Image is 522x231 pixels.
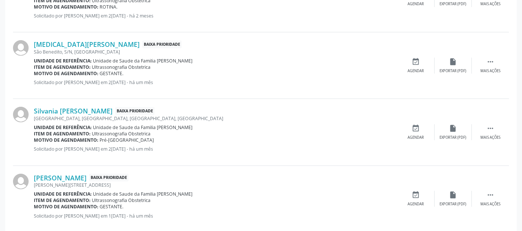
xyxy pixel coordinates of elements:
[34,203,98,210] b: Motivo de agendamento:
[34,213,398,219] p: Solicitado por [PERSON_NAME] em 1[DATE] - há um mês
[34,191,92,197] b: Unidade de referência:
[408,1,424,7] div: Agendar
[115,107,155,115] span: Baixa Prioridade
[480,202,500,207] div: Mais ações
[13,174,29,189] img: img
[100,70,124,77] span: GESTANTE.
[34,70,98,77] b: Motivo de agendamento:
[34,79,398,86] p: Solicitado por [PERSON_NAME] em 2[DATE] - há um mês
[408,202,424,207] div: Agendar
[34,137,98,143] b: Motivo de agendamento:
[34,40,140,48] a: [MEDICAL_DATA][PERSON_NAME]
[480,1,500,7] div: Mais ações
[93,58,193,64] span: Unidade de Saude da Familia [PERSON_NAME]
[93,124,193,131] span: Unidade de Saude da Familia [PERSON_NAME]
[34,146,398,152] p: Solicitado por [PERSON_NAME] em 2[DATE] - há um mês
[34,131,91,137] b: Item de agendamento:
[412,58,420,66] i: event_available
[92,131,151,137] span: Ultrassonografia Obstetrica
[486,124,495,132] i: 
[440,1,467,7] div: Exportar (PDF)
[449,124,457,132] i: insert_drive_file
[34,4,98,10] b: Motivo de agendamento:
[34,107,113,115] a: Silvania [PERSON_NAME]
[34,124,92,131] b: Unidade de referência:
[412,124,420,132] i: event_available
[34,115,398,122] div: [GEOGRAPHIC_DATA], [GEOGRAPHIC_DATA], [GEOGRAPHIC_DATA], [GEOGRAPHIC_DATA]
[34,13,398,19] p: Solicitado por [PERSON_NAME] em 2[DATE] - há 2 meses
[449,58,457,66] i: insert_drive_file
[408,68,424,74] div: Agendar
[440,135,467,140] div: Exportar (PDF)
[486,191,495,199] i: 
[100,137,154,143] span: Pré-[GEOGRAPHIC_DATA]
[100,203,124,210] span: GESTANTE.
[34,197,91,203] b: Item de agendamento:
[92,197,151,203] span: Ultrassonografia Obstetrica
[92,64,151,70] span: Ultrassonografia Obstetrica
[100,4,118,10] span: ROTINA.
[34,49,398,55] div: São Benedito, S/N, [GEOGRAPHIC_DATA]
[34,182,398,188] div: [PERSON_NAME][STREET_ADDRESS]
[34,64,91,70] b: Item de agendamento:
[412,191,420,199] i: event_available
[142,41,182,48] span: Baixa Prioridade
[34,58,92,64] b: Unidade de referência:
[408,135,424,140] div: Agendar
[440,68,467,74] div: Exportar (PDF)
[480,68,500,74] div: Mais ações
[486,58,495,66] i: 
[89,174,129,182] span: Baixa Prioridade
[34,174,87,182] a: [PERSON_NAME]
[13,107,29,122] img: img
[13,40,29,56] img: img
[93,191,193,197] span: Unidade de Saude da Familia [PERSON_NAME]
[449,191,457,199] i: insert_drive_file
[440,202,467,207] div: Exportar (PDF)
[480,135,500,140] div: Mais ações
